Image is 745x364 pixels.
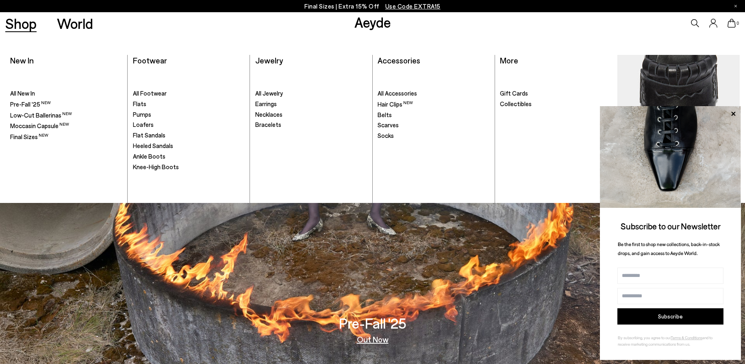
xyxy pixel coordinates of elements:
[618,335,671,340] span: By subscribing, you agree to our
[618,55,740,198] a: Moccasin Capsule
[378,121,489,129] a: Scarves
[378,89,417,97] span: All Accessories
[10,111,122,120] a: Low-Cut Ballerinas
[10,89,35,97] span: All New In
[133,121,154,128] span: Loafers
[133,89,167,97] span: All Footwear
[339,316,406,330] h3: Pre-Fall '25
[304,1,441,11] p: Final Sizes | Extra 15% Off
[255,111,367,119] a: Necklaces
[133,153,165,160] span: Ankle Boots
[500,100,612,108] a: Collectibles
[10,122,122,130] a: Moccasin Capsule
[378,132,489,140] a: Socks
[255,121,281,128] span: Bracelets
[57,16,93,31] a: World
[133,121,245,129] a: Loafers
[255,121,367,129] a: Bracelets
[10,133,122,141] a: Final Sizes
[10,100,122,109] a: Pre-Fall '25
[671,335,702,340] a: Terms & Conditions
[500,55,518,65] a: More
[378,111,392,118] span: Belts
[133,89,245,98] a: All Footwear
[133,100,146,107] span: Flats
[255,89,283,97] span: All Jewelry
[10,122,69,129] span: Moccasin Capsule
[10,89,122,98] a: All New In
[133,111,151,118] span: Pumps
[133,163,179,170] span: Knee-High Boots
[10,133,48,140] span: Final Sizes
[255,111,282,118] span: Necklaces
[133,142,245,150] a: Heeled Sandals
[378,121,399,129] span: Scarves
[500,89,528,97] span: Gift Cards
[255,55,283,65] a: Jewelry
[10,100,51,108] span: Pre-Fall '25
[133,131,245,139] a: Flat Sandals
[618,55,740,198] img: Mobile_e6eede4d-78b8-4bd1-ae2a-4197e375e133_900x.jpg
[255,89,367,98] a: All Jewelry
[5,16,37,31] a: Shop
[728,19,736,28] a: 0
[618,241,720,256] span: Be the first to shop new collections, back-in-stock drops, and gain access to Aeyde World.
[500,89,612,98] a: Gift Cards
[10,55,34,65] a: New In
[378,132,394,139] span: Socks
[354,13,391,31] a: Aeyde
[385,2,441,10] span: Navigate to /collections/ss25-final-sizes
[621,221,721,231] span: Subscribe to our Newsletter
[600,106,741,208] img: ca3f721fb6ff708a270709c41d776025.jpg
[133,163,245,171] a: Knee-High Boots
[357,335,389,343] a: Out Now
[133,111,245,119] a: Pumps
[133,55,167,65] a: Footwear
[378,55,420,65] a: Accessories
[10,111,72,119] span: Low-Cut Ballerinas
[378,111,489,119] a: Belts
[255,100,277,107] span: Earrings
[255,100,367,108] a: Earrings
[500,100,532,107] span: Collectibles
[133,131,165,139] span: Flat Sandals
[617,308,723,325] button: Subscribe
[378,100,413,108] span: Hair Clips
[378,89,489,98] a: All Accessories
[133,153,245,161] a: Ankle Boots
[133,142,173,149] span: Heeled Sandals
[133,100,245,108] a: Flats
[736,21,740,26] span: 0
[378,100,489,109] a: Hair Clips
